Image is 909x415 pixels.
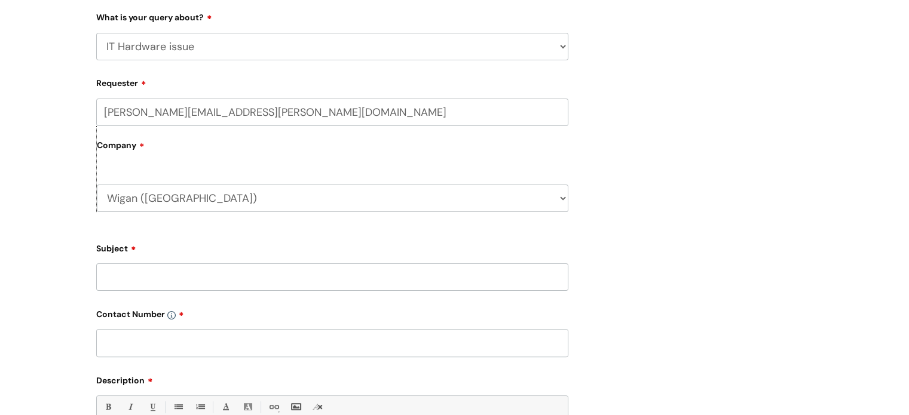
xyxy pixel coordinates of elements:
a: Back Color [240,399,255,414]
a: • Unordered List (Ctrl-Shift-7) [170,399,185,414]
input: Email [96,99,568,126]
a: Italic (Ctrl-I) [123,399,137,414]
a: 1. Ordered List (Ctrl-Shift-8) [192,399,207,414]
a: Underline(Ctrl-U) [145,399,160,414]
a: Insert Image... [288,399,303,414]
a: Bold (Ctrl-B) [100,399,115,414]
label: Requester [96,74,568,88]
label: Subject [96,239,568,254]
a: Remove formatting (Ctrl-\) [310,399,325,414]
label: Company [97,136,568,163]
label: Contact Number [96,305,568,319]
a: Font Color [218,399,233,414]
label: What is your query about? [96,8,568,23]
a: Link [266,399,281,414]
img: info-icon.svg [167,311,176,319]
label: Description [96,371,568,386]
